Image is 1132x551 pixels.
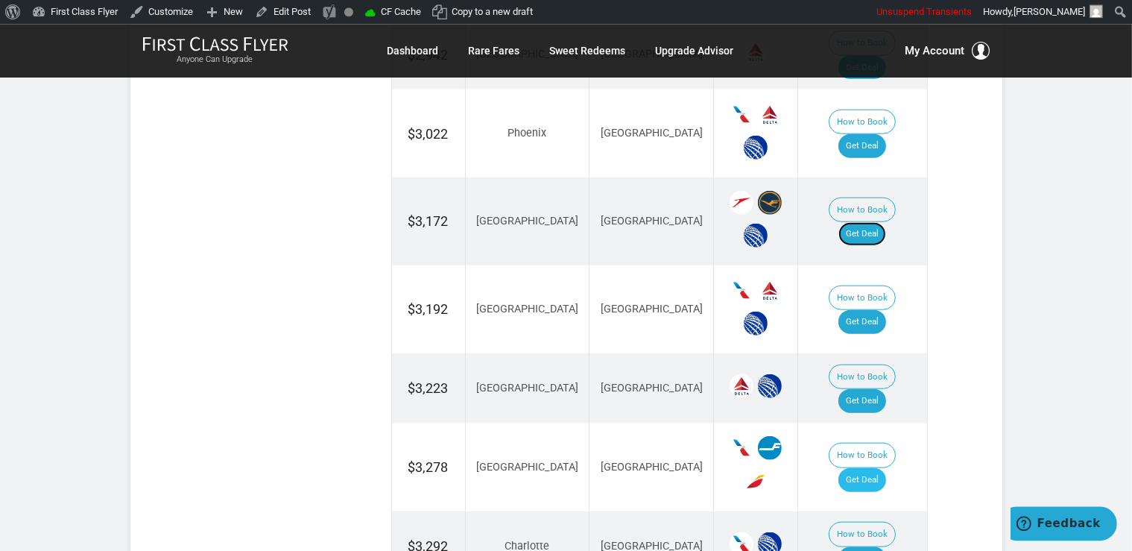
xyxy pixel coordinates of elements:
[408,459,449,474] span: $3,278
[656,37,734,64] a: Upgrade Advisor
[829,521,896,547] button: How to Book
[829,197,896,222] button: How to Book
[905,42,990,60] button: My Account
[829,285,896,310] button: How to Book
[469,37,520,64] a: Rare Fares
[476,302,578,315] span: [GEOGRAPHIC_DATA]
[601,381,703,394] span: [GEOGRAPHIC_DATA]
[408,125,449,141] span: $3,022
[758,190,782,214] span: Lufthansa
[601,214,703,227] span: [GEOGRAPHIC_DATA]
[905,42,965,60] span: My Account
[829,109,896,134] button: How to Book
[142,36,288,66] a: First Class FlyerAnyone Can Upgrade
[408,212,449,228] span: $3,172
[758,278,782,302] span: Delta Airlines
[829,364,896,389] button: How to Book
[388,37,439,64] a: Dashboard
[476,460,578,473] span: [GEOGRAPHIC_DATA]
[507,126,546,139] span: Phoenix
[829,442,896,467] button: How to Book
[744,311,768,335] span: United
[476,381,578,394] span: [GEOGRAPHIC_DATA]
[744,135,768,159] span: United
[758,102,782,126] span: Delta Airlines
[142,54,288,65] small: Anyone Can Upgrade
[838,221,886,245] a: Get Deal
[550,37,626,64] a: Sweet Redeems
[838,388,886,412] a: Get Deal
[876,6,972,17] span: Unsuspend Transients
[1014,6,1085,17] span: [PERSON_NAME]
[601,126,703,139] span: [GEOGRAPHIC_DATA]
[838,133,886,157] a: Get Deal
[1011,506,1117,544] iframe: Opens a widget where you can find more information
[408,380,449,395] span: $3,223
[730,190,753,214] span: Austrian Airlines‎
[744,223,768,247] span: United
[476,214,578,227] span: [GEOGRAPHIC_DATA]
[838,309,886,333] a: Get Deal
[601,302,703,315] span: [GEOGRAPHIC_DATA]
[408,300,449,316] span: $3,192
[142,36,288,51] img: First Class Flyer
[758,435,782,459] span: Finnair
[758,374,782,397] span: United
[601,460,703,473] span: [GEOGRAPHIC_DATA]
[730,374,753,397] span: Delta Airlines
[744,469,768,493] span: Iberia
[730,102,753,126] span: American Airlines
[730,278,753,302] span: American Airlines
[730,435,753,459] span: American Airlines
[838,467,886,491] a: Get Deal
